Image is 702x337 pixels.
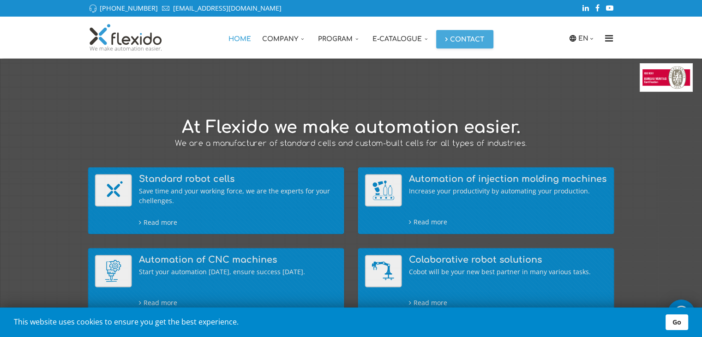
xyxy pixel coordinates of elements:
[365,174,607,227] a: Automation of injection molding machines Automation of injection molding machines Increase your p...
[409,267,607,277] div: Cobot will be your new best partner in many various tasks.
[139,255,337,265] h4: Automation of CNC machines
[95,255,337,307] a: Automation of CNC machines Automation of CNC machines Start your automation [DATE], ensure succes...
[569,34,577,42] img: icon-laguage.svg
[365,255,607,307] a: Colaborative robot solutions Colaborative robot solutions Cobot will be your new best partner in ...
[95,255,132,287] img: Automation of CNC machines
[409,297,607,307] div: Read more
[95,174,132,206] img: Standard robot cells
[257,17,312,58] a: Company
[365,174,402,206] img: Automation of injection molding machines
[409,255,607,265] h4: Colaborative robot solutions
[139,297,337,307] div: Read more
[139,267,337,277] div: Start your automation [DATE], ensure success [DATE].
[100,4,158,12] a: [PHONE_NUMBER]
[409,174,607,184] h4: Automation of injection molding machines
[409,217,607,227] div: Read more
[640,63,693,92] img: Bureau Veritas Certification
[578,33,596,43] a: EN
[365,255,402,287] img: Colaborative robot solutions
[88,24,164,51] img: Flexido, d.o.o.
[139,217,337,227] div: Read more
[602,17,617,58] a: Menu
[223,17,257,58] a: Home
[666,314,688,330] a: Go
[409,186,607,196] div: Increase your productivity by automating your production.
[95,174,337,227] a: Standard robot cells Standard robot cells Save time and your working force, we are the experts fo...
[139,186,337,205] div: Save time and your working force, we are the experts for your chellenges.
[173,4,282,12] a: [EMAIL_ADDRESS][DOMAIN_NAME]
[312,17,367,58] a: Program
[672,304,690,322] img: whatsapp_icon_white.svg
[139,174,337,184] h4: Standard robot cells
[602,34,617,43] i: Menu
[436,30,493,48] a: Contact
[367,17,436,58] a: E-catalogue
